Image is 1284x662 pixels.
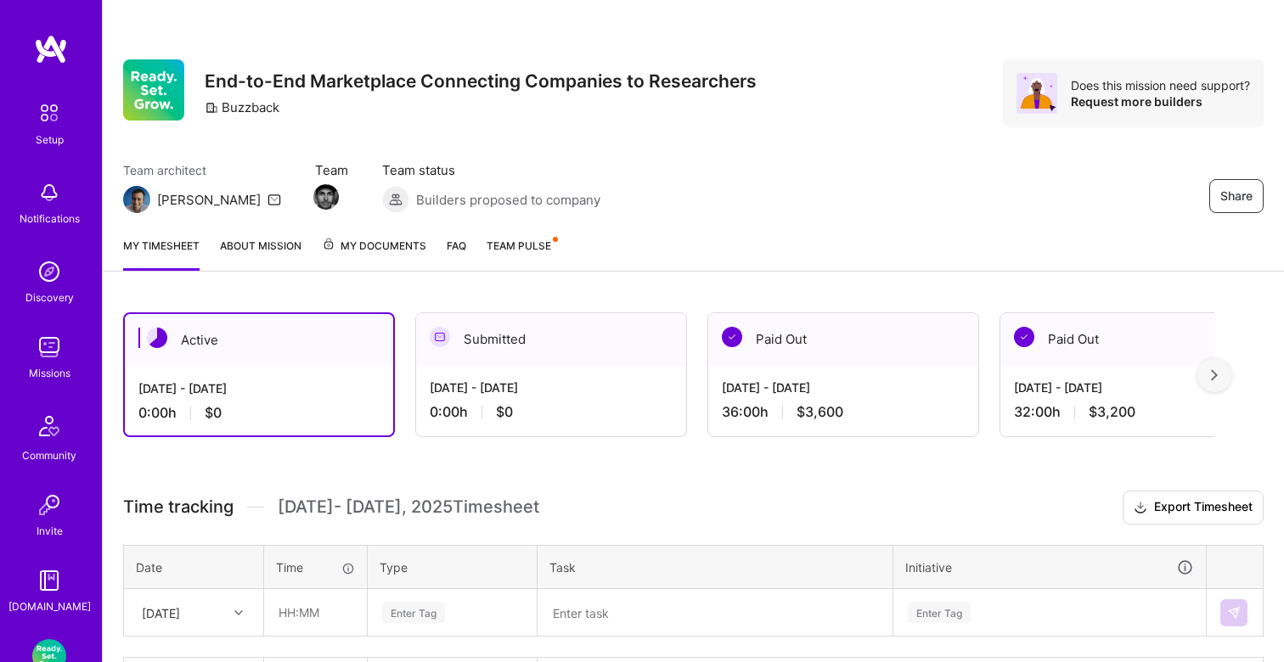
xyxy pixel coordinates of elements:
div: Request more builders [1071,93,1250,109]
div: [DOMAIN_NAME] [8,597,91,615]
img: Company Logo [123,59,184,121]
div: Enter Tag [382,599,445,626]
span: Team architect [123,161,281,179]
div: Buzzback [205,98,279,116]
div: Enter Tag [908,599,971,626]
i: icon CompanyGray [205,101,218,115]
img: bell [32,176,66,210]
img: right [1211,369,1218,381]
span: Share [1220,188,1253,205]
img: Submitted [430,327,450,347]
div: [DATE] - [DATE] [138,379,380,397]
div: 32:00 h [1014,403,1257,421]
button: Share [1209,179,1264,213]
img: setup [31,95,67,131]
div: 0:00 h [430,403,673,421]
span: My Documents [322,237,426,255]
a: My timesheet [123,237,200,271]
div: Paid Out [1000,313,1270,365]
div: Submitted [416,313,686,365]
div: [DATE] - [DATE] [722,379,965,396]
div: Time [276,558,355,576]
img: Paid Out [722,327,742,347]
a: My Documents [322,237,426,271]
img: Builders proposed to company [382,186,409,213]
th: Date [124,545,264,589]
div: Paid Out [708,313,978,365]
img: Team Member Avatar [313,184,339,210]
div: [DATE] [142,603,180,621]
img: guide book [32,564,66,597]
img: Invite [32,488,66,522]
img: Avatar [1016,73,1057,114]
div: Discovery [25,289,74,306]
i: icon Chevron [234,609,243,617]
div: Setup [36,131,64,149]
span: $3,600 [797,403,843,421]
span: Team Pulse [487,239,551,252]
span: $0 [496,403,513,421]
div: Initiative [905,558,1194,577]
div: 0:00 h [138,404,380,422]
span: Team [315,161,348,179]
span: Time tracking [123,496,234,518]
span: $0 [205,404,222,422]
a: Team Member Avatar [315,182,337,211]
div: Active [125,314,393,366]
span: $3,200 [1089,403,1135,421]
img: Submit [1227,606,1241,620]
img: Team Architect [123,186,150,213]
div: Does this mission need support? [1071,77,1250,93]
a: About Mission [220,237,301,271]
a: FAQ [447,237,466,271]
div: [DATE] - [DATE] [430,379,673,396]
span: Builders proposed to company [416,191,600,209]
div: 36:00 h [722,403,965,421]
div: Community [22,446,76,464]
img: Community [29,406,70,446]
div: Missions [29,364,70,382]
a: Team Pulse [487,237,556,271]
div: [DATE] - [DATE] [1014,379,1257,396]
img: teamwork [32,330,66,364]
img: Active [147,328,167,348]
input: HH:MM [265,590,366,635]
img: discovery [32,255,66,289]
i: icon Download [1134,499,1147,517]
h3: End-to-End Marketplace Connecting Companies to Researchers [205,70,757,92]
img: Paid Out [1014,327,1034,347]
i: icon Mail [267,193,281,206]
div: [PERSON_NAME] [157,191,261,209]
button: Export Timesheet [1123,491,1264,525]
img: logo [34,34,68,65]
span: [DATE] - [DATE] , 2025 Timesheet [278,496,539,518]
div: Invite [37,522,63,540]
th: Task [538,545,893,589]
span: Team status [382,161,600,179]
th: Type [368,545,538,589]
div: Notifications [20,210,80,227]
